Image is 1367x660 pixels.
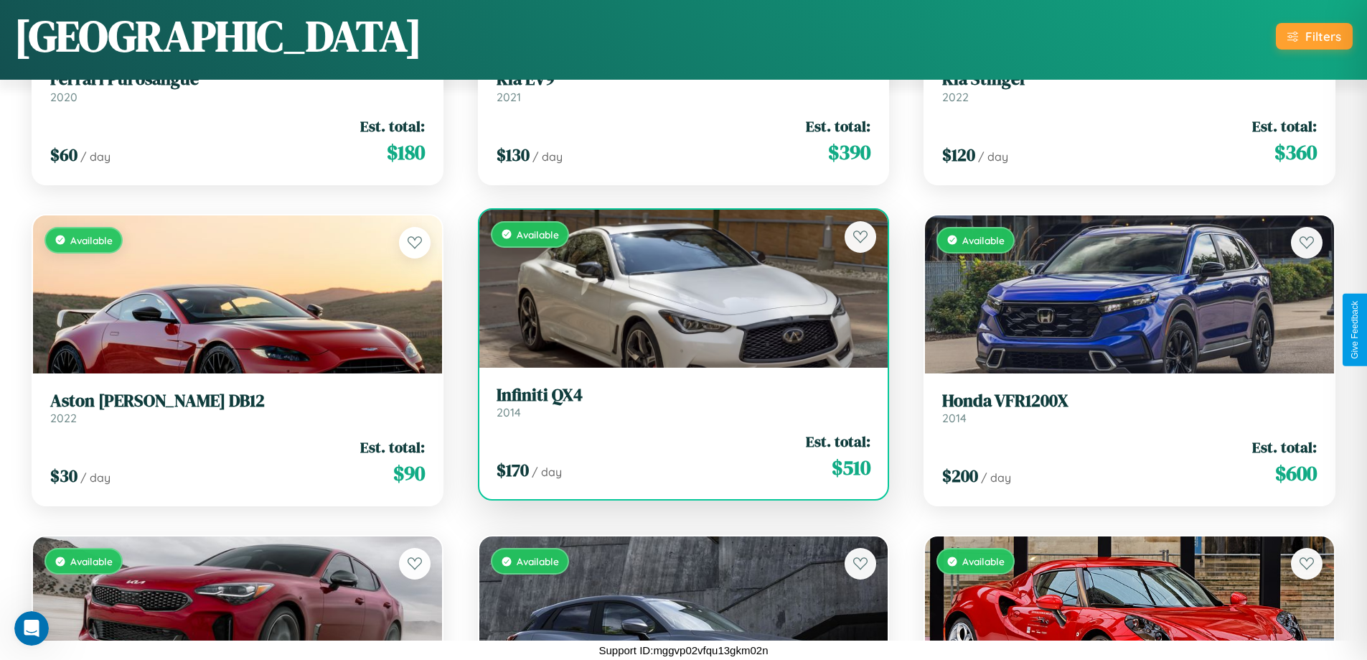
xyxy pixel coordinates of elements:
[50,90,77,104] span: 2020
[497,458,529,482] span: $ 170
[962,555,1005,567] span: Available
[981,470,1011,485] span: / day
[942,411,967,425] span: 2014
[832,453,870,482] span: $ 510
[942,391,1317,412] h3: Honda VFR1200X
[1274,138,1317,167] span: $ 360
[942,143,975,167] span: $ 120
[942,464,978,488] span: $ 200
[942,90,969,104] span: 2022
[1276,23,1353,50] button: Filters
[50,143,77,167] span: $ 60
[360,116,425,136] span: Est. total:
[1305,29,1341,44] div: Filters
[532,149,563,164] span: / day
[806,116,870,136] span: Est. total:
[80,149,111,164] span: / day
[532,465,562,479] span: / day
[942,391,1317,426] a: Honda VFR1200X2014
[70,234,113,246] span: Available
[806,431,870,452] span: Est. total:
[497,405,521,419] span: 2014
[50,69,425,90] h3: Ferrari Purosangue
[1252,116,1317,136] span: Est. total:
[360,437,425,457] span: Est. total:
[387,138,425,167] span: $ 180
[497,69,871,104] a: Kia EV92021
[497,143,530,167] span: $ 130
[497,385,871,406] h3: Infiniti QX4
[599,641,769,660] p: Support ID: mggvp02vfqu13gkm02n
[942,69,1317,90] h3: Kia Stinger
[50,391,425,412] h3: Aston [PERSON_NAME] DB12
[50,391,425,426] a: Aston [PERSON_NAME] DB122022
[50,69,425,104] a: Ferrari Purosangue2020
[978,149,1008,164] span: / day
[50,464,77,488] span: $ 30
[1350,301,1360,359] div: Give Feedback
[14,611,49,646] iframe: Intercom live chat
[497,90,521,104] span: 2021
[828,138,870,167] span: $ 390
[50,411,77,425] span: 2022
[70,555,113,567] span: Available
[1275,459,1317,488] span: $ 600
[1252,437,1317,457] span: Est. total:
[962,234,1005,246] span: Available
[497,69,871,90] h3: Kia EV9
[80,470,111,485] span: / day
[942,69,1317,104] a: Kia Stinger2022
[393,459,425,488] span: $ 90
[497,385,871,420] a: Infiniti QX42014
[14,6,422,65] h1: [GEOGRAPHIC_DATA]
[517,228,559,241] span: Available
[517,555,559,567] span: Available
